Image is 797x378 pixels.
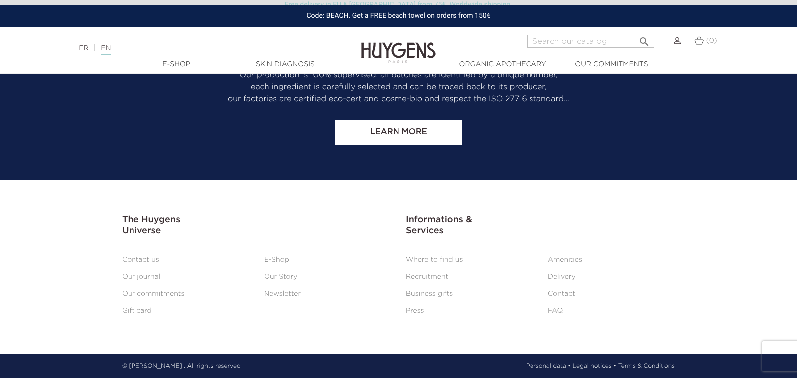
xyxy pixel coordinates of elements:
a: Our commitments [122,290,184,297]
a: Where to find us [406,256,463,263]
a: Business gifts [406,290,453,297]
a: Legal notices • [573,362,616,371]
p: Our production is 100% supervised: all batches are identified by a unique number, [122,69,675,81]
a: Gift card [122,307,152,314]
i:  [638,33,650,45]
h3: The Huygens Universe [122,215,391,236]
a: Organic Apothecary [453,59,552,70]
span: (0) [706,37,717,44]
a: Recruitment [406,273,448,280]
p: © [PERSON_NAME] . All rights reserved [122,362,241,371]
a: Our commitments [561,59,661,70]
div: | [74,42,324,54]
a: Contact [548,290,575,297]
a: Personal data • [526,362,571,371]
a: Our Story [264,273,297,280]
a: Terms & Conditions [618,362,675,371]
a: Contact us [122,256,159,263]
h3: Informations & Services [406,215,675,236]
a: Our journal [122,273,160,280]
a: Learn more [335,120,462,145]
p: our factories are certified eco-cert and cosme-bio and respect the ISO 27716 standard… [122,93,675,105]
a: FR [79,45,88,52]
button:  [635,32,653,45]
a: Skin Diagnosis [235,59,335,70]
p: each ingredient is carefully selected and can be traced back to its producer, [122,81,675,93]
a: E-Shop [264,256,289,263]
img: Huygens [361,26,436,65]
a: Delivery [548,273,576,280]
a: FAQ [548,307,563,314]
a: EN [101,45,111,55]
a: Newsletter [264,290,301,297]
a: Press [406,307,424,314]
input: Search [527,35,654,48]
a: E-Shop [127,59,226,70]
a: Amenities [548,256,582,263]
